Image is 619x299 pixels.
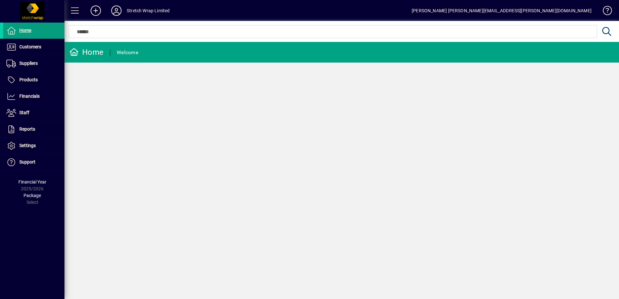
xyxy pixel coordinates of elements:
[24,193,41,198] span: Package
[3,88,64,105] a: Financials
[3,105,64,121] a: Staff
[412,5,592,16] div: [PERSON_NAME] [PERSON_NAME][EMAIL_ADDRESS][PERSON_NAME][DOMAIN_NAME]
[19,110,29,115] span: Staff
[3,154,64,170] a: Support
[106,5,127,16] button: Profile
[3,39,64,55] a: Customers
[18,179,46,184] span: Financial Year
[19,143,36,148] span: Settings
[3,138,64,154] a: Settings
[19,44,41,49] span: Customers
[3,55,64,72] a: Suppliers
[19,61,38,66] span: Suppliers
[19,126,35,132] span: Reports
[598,1,611,22] a: Knowledge Base
[117,47,138,58] div: Welcome
[3,121,64,137] a: Reports
[69,47,103,57] div: Home
[85,5,106,16] button: Add
[19,77,38,82] span: Products
[19,159,35,164] span: Support
[127,5,170,16] div: Stretch Wrap Limited
[19,28,31,33] span: Home
[19,94,40,99] span: Financials
[3,72,64,88] a: Products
